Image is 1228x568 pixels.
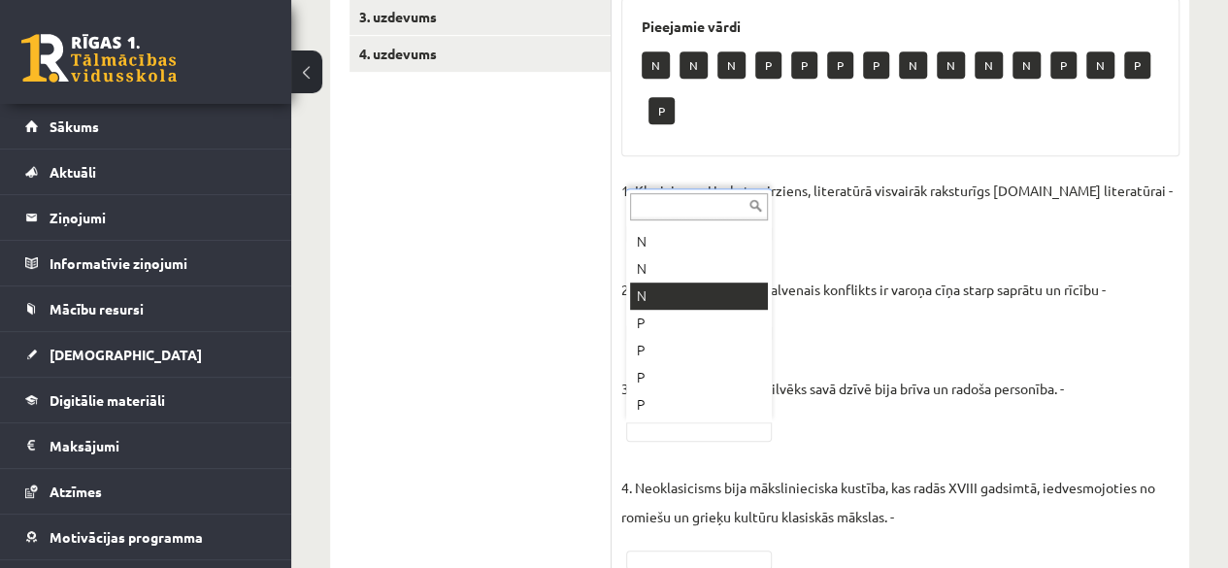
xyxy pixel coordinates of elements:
div: P [630,391,768,418]
div: P [630,310,768,337]
div: N [630,228,768,255]
div: P [630,337,768,364]
div: N [630,283,768,310]
div: P [630,364,768,391]
div: N [630,255,768,283]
